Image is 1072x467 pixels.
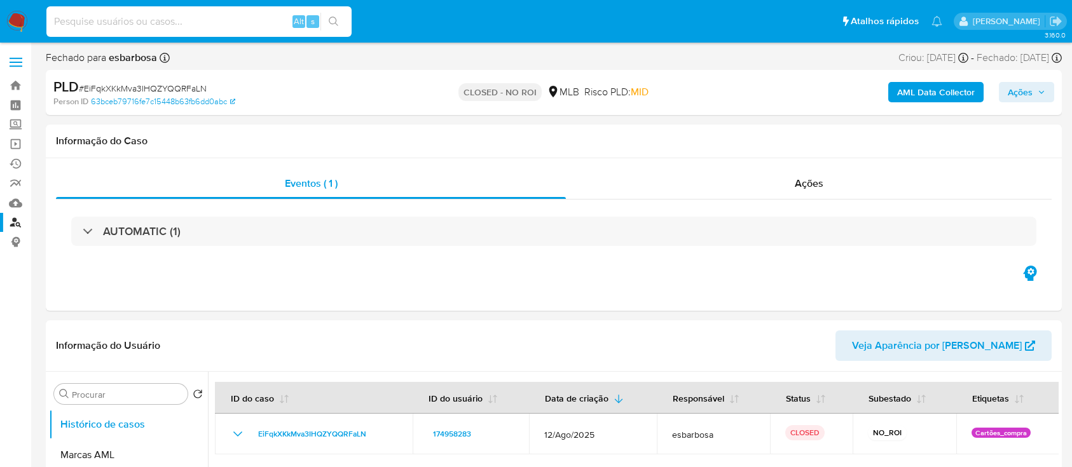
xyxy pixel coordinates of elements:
[320,13,347,30] button: search-icon
[46,13,352,30] input: Pesquise usuários ou casos...
[977,51,1062,65] div: Fechado: [DATE]
[72,389,182,400] input: Procurar
[53,96,88,107] b: Person ID
[193,389,203,403] button: Retornar ao pedido padrão
[53,76,79,97] b: PLD
[835,330,1052,361] button: Veja Aparência por [PERSON_NAME]
[285,176,338,191] span: Eventos ( 1 )
[49,409,208,440] button: Histórico de casos
[294,15,304,27] span: Alt
[71,217,1036,246] div: AUTOMATIC (1)
[1049,15,1062,28] a: Sair
[888,82,984,102] button: AML Data Collector
[584,85,649,99] span: Risco PLD:
[631,85,649,99] span: MID
[458,83,542,101] p: CLOSED - NO ROI
[795,176,823,191] span: Ações
[931,16,942,27] a: Notificações
[851,15,919,28] span: Atalhos rápidos
[973,15,1045,27] p: alessandra.barbosa@mercadopago.com
[852,330,1022,361] span: Veja Aparência por [PERSON_NAME]
[103,224,181,238] h3: AUTOMATIC (1)
[46,51,157,65] span: Fechado para
[1008,82,1033,102] span: Ações
[898,51,968,65] div: Criou: [DATE]
[897,82,975,102] b: AML Data Collector
[999,82,1054,102] button: Ações
[311,15,315,27] span: s
[79,82,207,95] span: # EiFqkXKkMva3IHQZYQQRFaLN
[91,96,235,107] a: 63bceb79716fe7c15448b63fb6dd0abc
[106,50,157,65] b: esbarbosa
[56,135,1052,147] h1: Informação do Caso
[547,85,579,99] div: MLB
[59,389,69,399] button: Procurar
[56,339,160,352] h1: Informação do Usuário
[971,51,974,65] span: -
